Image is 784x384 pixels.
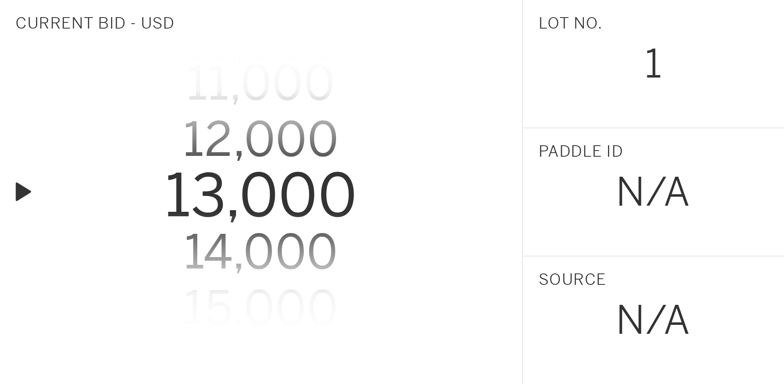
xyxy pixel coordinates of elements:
div: PADDLE ID [539,144,624,159]
div: Current Bid - USD [16,16,175,31]
div: LOT NO. [539,16,603,31]
div: 1 [645,44,662,84]
div: N/A [616,301,691,340]
div: SOURCE [539,272,606,287]
div: N/A [616,173,691,212]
